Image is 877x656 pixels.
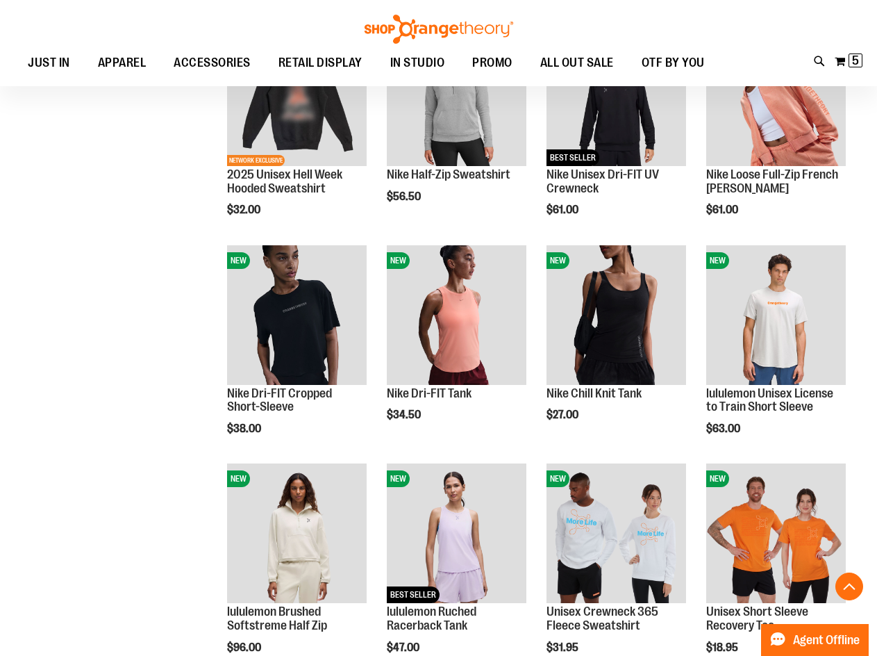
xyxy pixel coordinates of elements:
span: 5 [852,54,859,67]
div: product [540,238,693,457]
a: Unisex Crewneck 365 Fleece Sweatshirt [546,605,658,632]
div: product [699,19,853,252]
a: 2025 Unisex Hell Week Hooded Sweatshirt [227,167,342,195]
span: Agent Offline [793,634,860,647]
span: APPAREL [98,47,147,79]
span: $38.00 [227,423,263,435]
img: Nike Chill Knit Tank [546,245,686,385]
span: $34.50 [387,409,423,421]
span: NEW [546,470,569,487]
span: ALL OUT SALE [540,47,614,79]
div: product [220,238,374,471]
a: Nike Dri-FIT Cropped Short-Sleeve [227,386,332,414]
span: BEST SELLER [387,587,440,603]
a: Nike Half-Zip SweatshirtNEW [387,26,526,168]
div: product [380,19,533,238]
span: NEW [546,252,569,269]
a: Unisex Crewneck 365 Fleece SweatshirtNEW [546,464,686,605]
span: $31.95 [546,641,581,654]
span: JUST IN [28,47,70,79]
a: lululemon Brushed Softstreme Half ZipNEW [227,464,367,605]
span: PROMO [472,47,512,79]
span: NEW [706,252,729,269]
span: $96.00 [227,641,263,654]
a: lululemon Ruched Racerback TankNEWBEST SELLER [387,464,526,605]
img: Nike Dri-FIT Tank [387,245,526,385]
span: NEW [227,470,250,487]
button: Agent Offline [761,624,869,656]
a: Nike Dri-FIT Tank [387,386,471,400]
div: product [540,19,693,252]
a: Unisex Short Sleeve Recovery TeeNEW [706,464,846,605]
img: Nike Half-Zip Sweatshirt [387,26,526,166]
span: $32.00 [227,204,262,216]
a: Nike Unisex Dri-FIT UV Crewneck [546,167,659,195]
img: lululemon Ruched Racerback Tank [387,464,526,603]
img: 2025 Hell Week Hooded Sweatshirt [227,26,367,166]
button: Back To Top [835,573,863,600]
a: lululemon Unisex License to Train Short SleeveNEW [706,245,846,387]
a: Unisex Short Sleeve Recovery Tee [706,605,808,632]
span: ACCESSORIES [174,47,251,79]
div: product [380,238,533,457]
span: NEW [387,252,410,269]
img: Unisex Crewneck 365 Fleece Sweatshirt [546,464,686,603]
a: Nike Chill Knit TankNEW [546,245,686,387]
a: Nike Dri-FIT TankNEW [387,245,526,387]
span: RETAIL DISPLAY [278,47,362,79]
span: NETWORK EXCLUSIVE [227,155,285,166]
span: $27.00 [546,409,581,421]
a: Nike Loose Full-Zip French Terry HoodieNEW [706,26,846,168]
a: lululemon Brushed Softstreme Half Zip [227,605,327,632]
span: NEW [387,470,410,487]
img: Nike Loose Full-Zip French Terry Hoodie [706,26,846,166]
span: IN STUDIO [390,47,445,79]
span: $63.00 [706,423,742,435]
span: $47.00 [387,641,421,654]
img: Shop Orangetheory [362,15,515,44]
span: BEST SELLER [546,149,599,166]
img: Nike Dri-FIT Cropped Short-Sleeve [227,245,367,385]
span: NEW [706,470,729,487]
a: Nike Unisex Dri-FIT UV CrewneckNEWBEST SELLER [546,26,686,168]
span: OTF BY YOU [642,47,705,79]
span: $61.00 [706,204,740,216]
a: 2025 Hell Week Hooded SweatshirtNEWNETWORK EXCLUSIVE [227,26,367,168]
a: Nike Half-Zip Sweatshirt [387,167,510,181]
img: lululemon Unisex License to Train Short Sleeve [706,245,846,385]
img: Nike Unisex Dri-FIT UV Crewneck [546,26,686,166]
div: product [699,238,853,471]
a: lululemon Unisex License to Train Short Sleeve [706,386,833,414]
span: $61.00 [546,204,581,216]
div: product [220,19,374,252]
span: $56.50 [387,190,423,203]
span: $18.95 [706,641,740,654]
a: lululemon Ruched Racerback Tank [387,605,476,632]
a: Nike Loose Full-Zip French [PERSON_NAME] [706,167,838,195]
img: lululemon Brushed Softstreme Half Zip [227,464,367,603]
span: NEW [227,252,250,269]
a: Nike Dri-FIT Cropped Short-SleeveNEW [227,245,367,387]
img: Unisex Short Sleeve Recovery Tee [706,464,846,603]
a: Nike Chill Knit Tank [546,386,642,400]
